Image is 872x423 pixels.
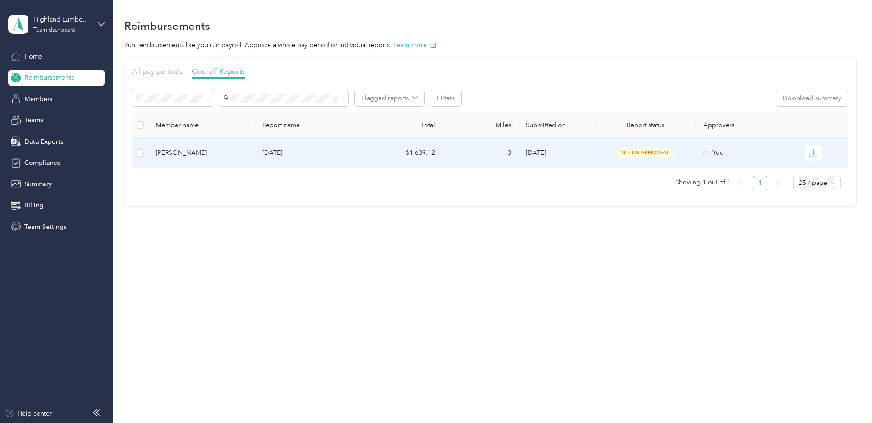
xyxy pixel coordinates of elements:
[124,21,210,31] h1: Reimbursements
[24,222,66,232] span: Team Settings
[33,15,91,24] div: Highland Lumber & Mill
[393,40,436,50] button: Learn more
[734,176,749,190] li: Previous Page
[753,176,767,190] a: 1
[617,147,674,158] span: needs approval
[33,27,76,33] div: Team dashboard
[753,176,767,190] li: 1
[526,149,546,157] span: [DATE]
[821,372,872,423] iframe: Everlance-gr Chat Button Frame
[739,181,745,186] span: left
[24,158,61,168] span: Compliance
[366,138,442,168] td: $1,609.12
[703,148,790,158] div: You
[799,176,835,190] span: 25 / page
[5,409,52,418] button: Help center
[156,121,248,129] div: Member name
[192,67,245,76] span: One-off Reports
[374,121,435,129] div: Total
[24,94,52,104] span: Members
[24,137,63,146] span: Data Exports
[132,67,182,76] span: All pay periods
[771,176,786,190] li: Next Page
[156,148,248,158] div: [PERSON_NAME]
[696,113,797,138] th: Approvers
[24,201,44,210] span: Billing
[24,179,52,189] span: Summary
[602,121,689,129] span: Report status
[776,181,781,186] span: right
[24,73,74,82] span: Reimbursements
[255,113,366,138] th: Report name
[450,121,511,129] div: Miles
[430,90,461,106] button: Filters
[262,148,359,158] p: [DATE]
[355,90,424,106] button: Flagged reports
[24,115,43,125] span: Teams
[734,176,749,190] button: left
[675,176,731,190] span: Showing 1 out of 1
[124,40,856,50] p: Run reimbursements like you run payroll. Approve a whole pay period or individual reports.
[771,176,786,190] button: right
[519,113,595,138] th: Submitted on
[442,138,519,168] td: 0
[776,90,848,106] button: Download summary
[24,52,42,61] span: Home
[793,176,841,190] div: Page Size
[149,113,255,138] th: Member name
